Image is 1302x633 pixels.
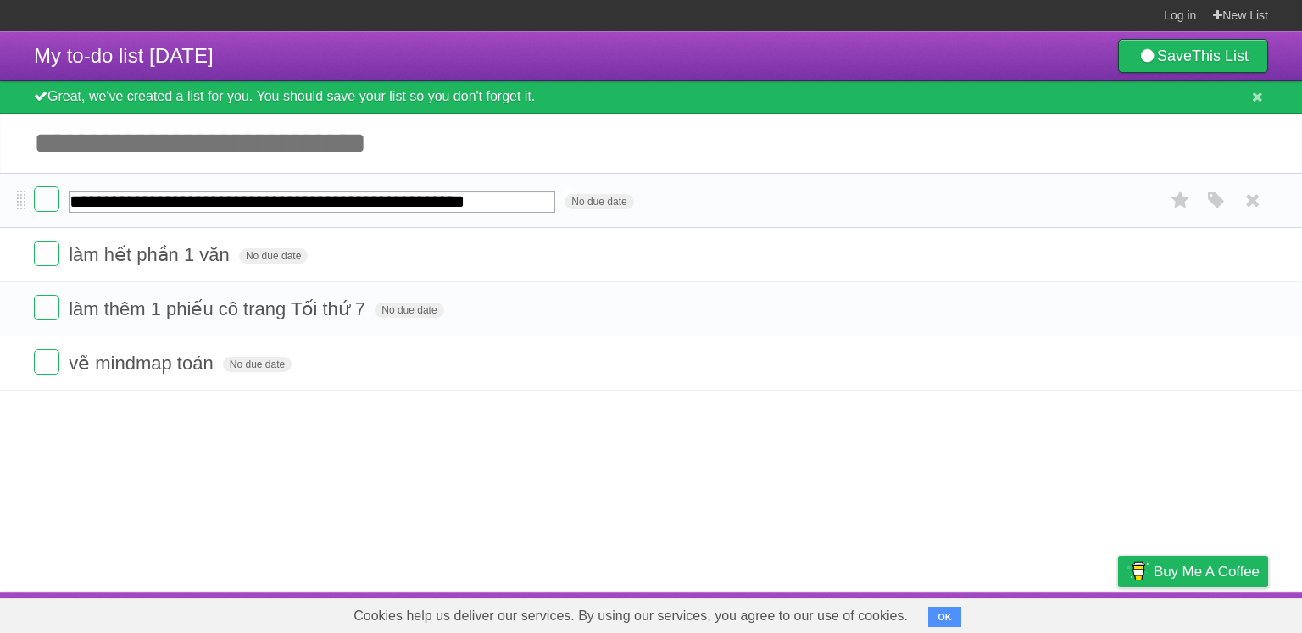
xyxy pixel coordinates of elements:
span: My to-do list [DATE] [34,44,214,67]
a: About [893,597,928,629]
a: Suggest a feature [1161,597,1268,629]
label: Done [34,295,59,320]
span: vẽ mindmap toán [69,353,218,374]
label: Done [34,349,59,375]
a: Privacy [1096,597,1140,629]
a: SaveThis List [1118,39,1268,73]
label: Star task [1165,186,1197,214]
span: Buy me a coffee [1154,557,1260,586]
span: làm hết phần 1 văn [69,244,234,265]
a: Terms [1038,597,1076,629]
a: Buy me a coffee [1118,556,1268,587]
a: Developers [949,597,1017,629]
span: Cookies help us deliver our services. By using our services, you agree to our use of cookies. [337,599,925,633]
b: This List [1192,47,1249,64]
label: Done [34,241,59,266]
span: làm thêm 1 phiếu cô trang Tối thứ 7 [69,298,370,319]
label: Done [34,186,59,212]
img: Buy me a coffee [1127,557,1149,586]
span: No due date [565,194,633,209]
span: No due date [223,357,292,372]
span: No due date [375,303,443,318]
span: No due date [239,248,308,264]
button: OK [928,607,961,627]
